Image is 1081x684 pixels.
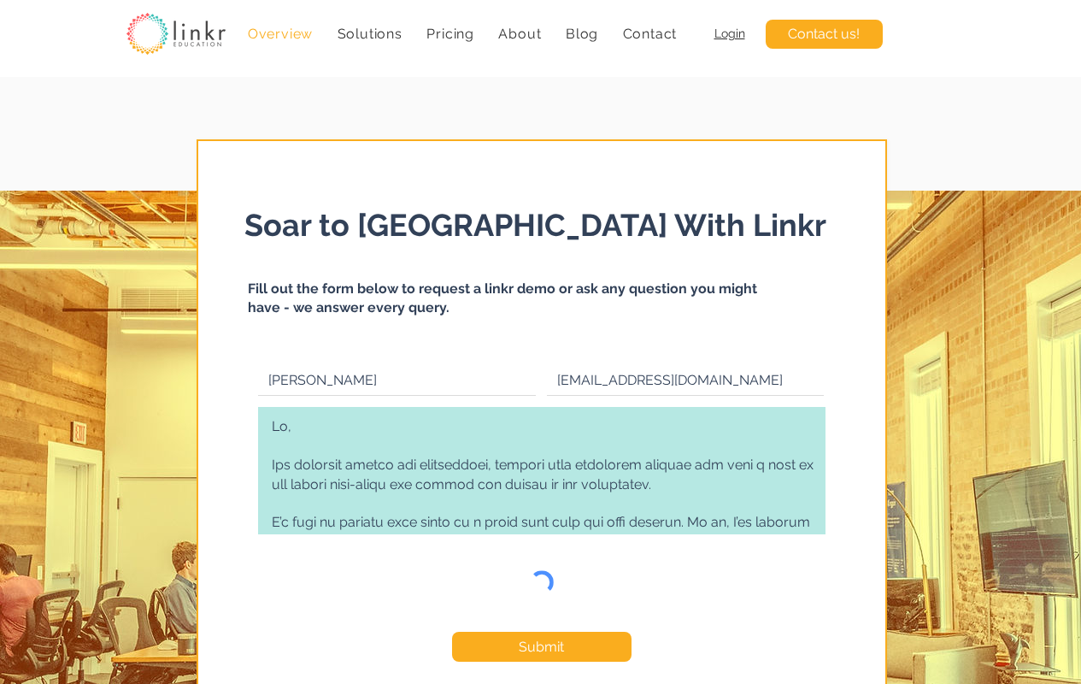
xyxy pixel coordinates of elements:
[452,632,632,662] button: Submit
[248,26,313,42] span: Overview
[623,26,678,42] span: Contact
[126,13,226,55] img: linkr_logo_transparentbg.png
[426,26,474,42] span: Pricing
[418,17,483,50] a: Pricing
[498,26,541,42] span: About
[614,17,685,50] a: Contact
[547,366,824,396] input: Your email
[714,27,745,40] a: Login
[519,638,564,657] span: Submit
[244,207,826,243] span: Soar to [GEOGRAPHIC_DATA] With Linkr
[338,26,402,42] span: Solutions
[490,17,550,50] div: About
[248,280,757,315] span: Fill out the form below to request a linkr demo or ask any question you might have - we answer ev...
[566,26,598,42] span: Blog
[557,17,608,50] a: Blog
[239,17,686,50] nav: Site
[239,17,322,50] a: Overview
[766,20,883,49] a: Contact us!
[328,17,411,50] div: Solutions
[258,366,536,396] input: Your name
[788,25,860,44] span: Contact us!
